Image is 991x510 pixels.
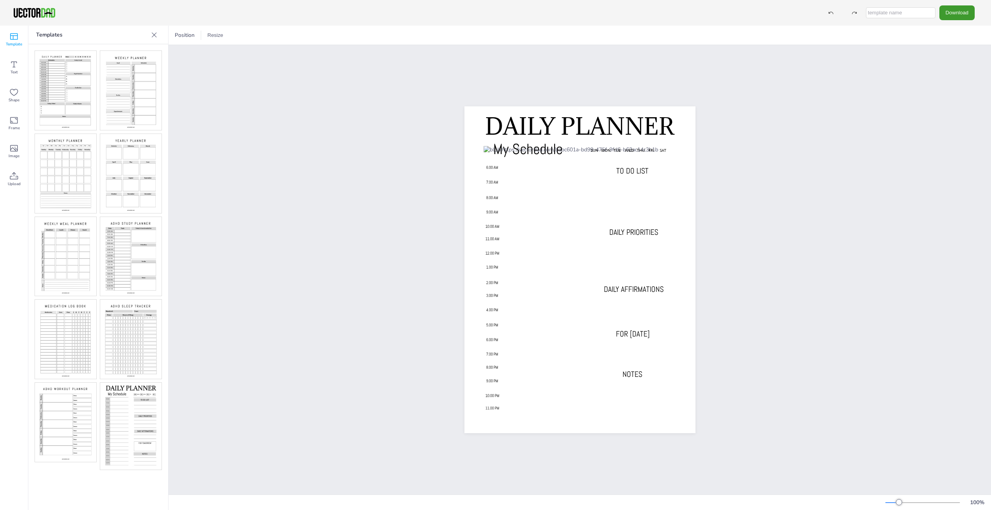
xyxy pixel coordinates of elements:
img: adhd7.jpg [35,300,96,379]
span: 9.00 AM [486,210,498,215]
span: Image [9,153,19,159]
span: 6.00 AM [486,165,498,170]
span: 10.00 PM [485,393,499,398]
span: 11.00 AM [485,236,499,241]
span: My Schedule [493,140,563,158]
p: Templates [36,26,148,44]
img: VectorDad-1.png [12,7,56,19]
span: 5.00 PM [486,323,498,328]
span: Frame [9,125,20,131]
span: 8.00 PM [486,365,498,370]
img: adhd6.jpg [100,217,162,296]
img: adhd5.jpg [35,217,96,296]
img: adhd3.jpg [35,134,96,213]
div: 100 % [968,499,986,506]
span: DAILY PLANNER [485,111,674,141]
img: adhd9.jpg [35,383,96,462]
span: NOTES [622,369,642,379]
span: FOR [DATE] [616,329,650,339]
span: DAILY AFFIRMATIONS [604,284,664,294]
span: 9.00 PM [486,378,498,383]
span: 1.00 PM [486,265,498,270]
button: Download [939,5,975,20]
span: Template [6,41,22,47]
span: 2.00 PM [486,280,498,285]
img: adhd1.jpg [35,51,96,130]
span: Text [10,69,18,75]
span: TO DO LIST [616,166,648,176]
img: adhd2.jpg [100,51,162,130]
span: SUN MON TUE WED THU FRI SAT [591,148,666,153]
span: 6.00 PM [486,337,498,342]
span: 7.00 AM [486,180,498,185]
span: 7.00 PM [486,352,498,357]
span: Position [173,31,196,39]
span: 10.00 AM [485,224,499,229]
button: Resize [204,29,226,42]
img: adhd4.jpg [100,134,162,213]
span: Shape [9,97,19,103]
span: 4.00 PM [486,307,498,312]
span: 12.00 PM [485,251,499,256]
input: template name [866,7,935,18]
span: DAILY PRIORITIES [609,227,658,237]
img: adhd8.jpg [100,300,162,379]
span: Upload [8,181,21,187]
span: 11.00 PM [485,406,499,411]
span: 8.00 AM [486,195,498,200]
img: dp1.jpg [100,383,162,470]
span: 3.00 PM [486,293,498,298]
